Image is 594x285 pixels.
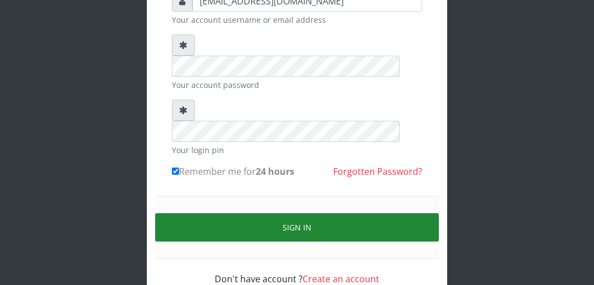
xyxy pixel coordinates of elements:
[172,79,422,91] small: Your account password
[172,165,294,178] label: Remember me for
[172,144,422,156] small: Your login pin
[172,168,179,175] input: Remember me for24 hours
[155,213,439,242] button: Sign in
[303,273,379,285] a: Create an account
[333,165,422,178] a: Forgotten Password?
[256,165,294,178] b: 24 hours
[172,14,422,26] small: Your account username or email address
